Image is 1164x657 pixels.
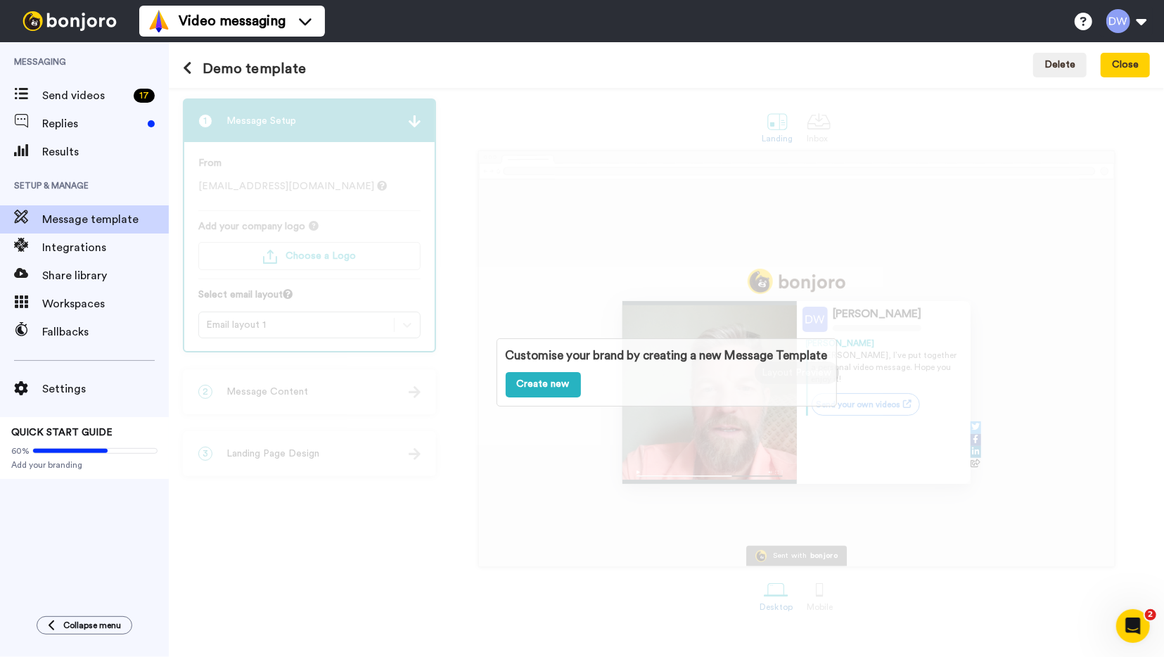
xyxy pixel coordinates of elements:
[11,428,113,438] span: QUICK START GUIDE
[42,267,169,284] span: Share library
[1116,609,1150,643] iframe: Intercom live chat
[42,324,169,340] span: Fallbacks
[42,381,169,397] span: Settings
[42,211,169,228] span: Message template
[134,89,155,103] div: 17
[42,143,169,160] span: Results
[1101,53,1150,78] button: Close
[183,61,306,77] h1: Demo template
[11,445,30,457] span: 60%
[42,295,169,312] span: Workspaces
[148,10,170,32] img: vm-color.svg
[63,620,121,631] span: Collapse menu
[1145,609,1156,620] span: 2
[506,372,581,397] a: Create new
[11,459,158,471] span: Add your branding
[1033,53,1087,78] button: Delete
[17,11,122,31] img: bj-logo-header-white.svg
[179,11,286,31] span: Video messaging
[506,347,828,364] p: Customise your brand by creating a new Message Template
[42,87,128,104] span: Send videos
[37,616,132,634] button: Collapse menu
[42,115,142,132] span: Replies
[42,239,169,256] span: Integrations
